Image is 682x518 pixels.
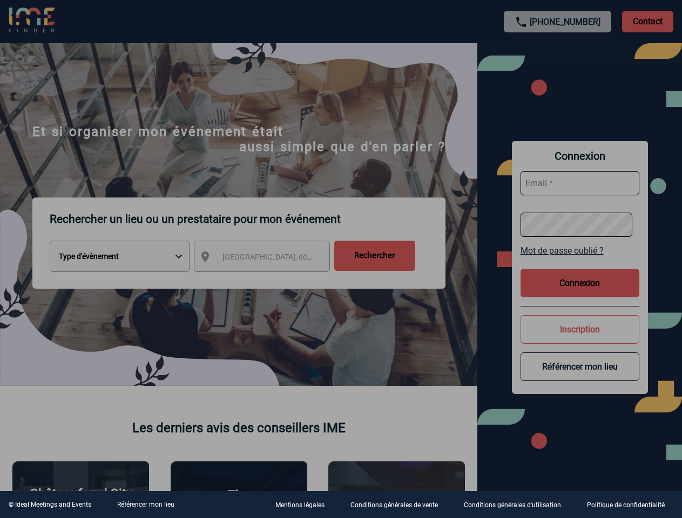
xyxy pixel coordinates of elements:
[275,502,325,509] p: Mentions légales
[455,500,578,510] a: Conditions générales d'utilisation
[117,501,174,508] a: Référencer mon lieu
[464,502,561,509] p: Conditions générales d'utilisation
[342,500,455,510] a: Conditions générales de vente
[9,501,91,508] div: © Ideal Meetings and Events
[350,502,438,509] p: Conditions générales de vente
[578,500,682,510] a: Politique de confidentialité
[587,502,665,509] p: Politique de confidentialité
[267,500,342,510] a: Mentions légales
